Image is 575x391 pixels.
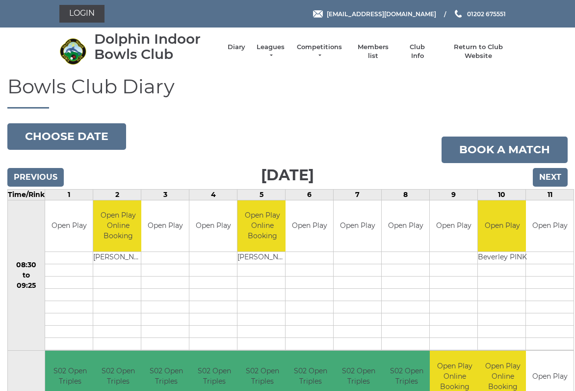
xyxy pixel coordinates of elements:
[94,31,218,62] div: Dolphin Indoor Bowls Club
[93,200,143,252] td: Open Play Online Booking
[352,43,393,60] a: Members list
[141,189,189,200] td: 3
[59,5,105,23] a: Login
[478,252,527,264] td: Beverley PINK
[453,9,506,19] a: Phone us 01202 675551
[93,252,143,264] td: [PERSON_NAME]
[334,189,382,200] td: 7
[526,200,574,252] td: Open Play
[237,200,287,252] td: Open Play Online Booking
[7,168,64,187] input: Previous
[189,200,237,252] td: Open Play
[382,189,430,200] td: 8
[467,10,506,17] span: 01202 675551
[442,137,568,163] a: Book a match
[8,189,45,200] td: Time/Rink
[45,200,93,252] td: Open Play
[237,189,286,200] td: 5
[455,10,462,18] img: Phone us
[7,76,568,109] h1: Bowls Club Diary
[141,200,189,252] td: Open Play
[442,43,516,60] a: Return to Club Website
[478,200,527,252] td: Open Play
[478,189,526,200] td: 10
[286,200,333,252] td: Open Play
[526,189,574,200] td: 11
[313,10,323,18] img: Email
[313,9,436,19] a: Email [EMAIL_ADDRESS][DOMAIN_NAME]
[533,168,568,187] input: Next
[403,43,432,60] a: Club Info
[382,200,429,252] td: Open Play
[430,189,478,200] td: 9
[7,123,126,150] button: Choose date
[93,189,141,200] td: 2
[59,38,86,65] img: Dolphin Indoor Bowls Club
[189,189,237,200] td: 4
[296,43,343,60] a: Competitions
[430,200,477,252] td: Open Play
[327,10,436,17] span: [EMAIL_ADDRESS][DOMAIN_NAME]
[8,200,45,351] td: 08:30 to 09:25
[237,252,287,264] td: [PERSON_NAME]
[45,189,93,200] td: 1
[255,43,286,60] a: Leagues
[286,189,334,200] td: 6
[228,43,245,52] a: Diary
[334,200,381,252] td: Open Play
